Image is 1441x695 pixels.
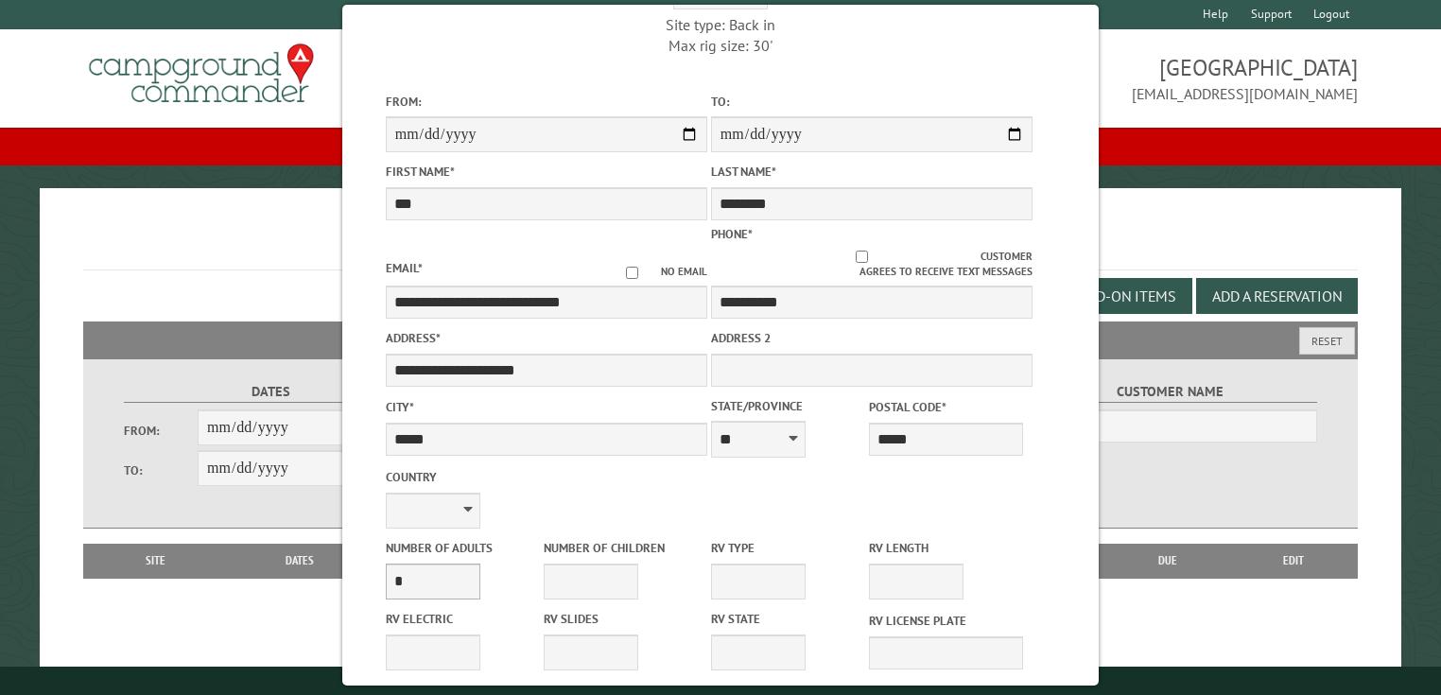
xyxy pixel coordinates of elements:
[386,329,707,347] label: Address
[217,544,382,578] th: Dates
[1030,278,1192,314] button: Edit Add-on Items
[711,226,753,242] label: Phone
[560,14,881,35] div: Site type: Back in
[386,610,540,628] label: RV Electric
[124,381,418,403] label: Dates
[386,163,707,181] label: First Name
[386,398,707,416] label: City
[711,163,1033,181] label: Last Name
[711,397,865,415] label: State/Province
[83,37,320,111] img: Campground Commander
[603,264,707,280] label: No email
[560,35,881,56] div: Max rig size: 30'
[124,422,198,440] label: From:
[869,612,1023,630] label: RV License Plate
[711,249,1033,281] label: Customer agrees to receive text messages
[83,218,1359,270] h1: Reservations
[386,468,707,486] label: Country
[711,610,865,628] label: RV State
[386,93,707,111] label: From:
[83,321,1359,357] h2: Filters
[544,610,698,628] label: RV Slides
[1228,544,1358,578] th: Edit
[124,461,198,479] label: To:
[386,260,423,276] label: Email
[1107,544,1228,578] th: Due
[711,93,1033,111] label: To:
[869,539,1023,557] label: RV Length
[743,251,981,263] input: Customer agrees to receive text messages
[1196,278,1358,314] button: Add a Reservation
[1023,381,1317,403] label: Customer Name
[711,539,865,557] label: RV Type
[711,329,1033,347] label: Address 2
[93,544,218,578] th: Site
[603,267,661,279] input: No email
[386,539,540,557] label: Number of Adults
[614,674,827,686] small: © Campground Commander LLC. All rights reserved.
[869,398,1023,416] label: Postal Code
[544,539,698,557] label: Number of Children
[1299,327,1355,355] button: Reset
